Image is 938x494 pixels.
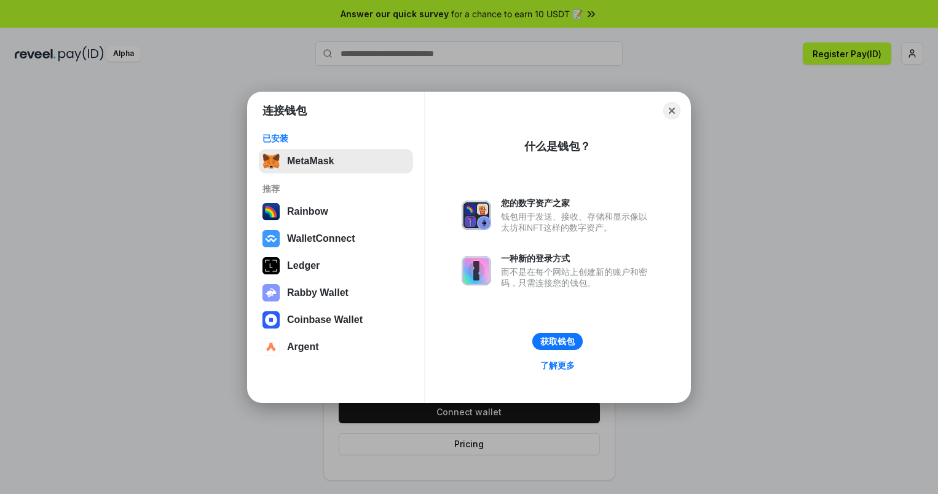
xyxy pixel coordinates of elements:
img: svg+xml,%3Csvg%20xmlns%3D%22http%3A%2F%2Fwww.w3.org%2F2000%2Fsvg%22%20fill%3D%22none%22%20viewBox... [462,256,491,285]
button: Ledger [259,253,413,278]
div: Rainbow [287,206,328,217]
img: svg+xml,%3Csvg%20width%3D%2228%22%20height%3D%2228%22%20viewBox%3D%220%200%2028%2028%22%20fill%3D... [262,230,280,247]
div: 您的数字资产之家 [501,197,653,209]
div: 已安装 [262,133,409,144]
button: Argent [259,335,413,359]
div: 一种新的登录方式 [501,253,653,264]
img: svg+xml,%3Csvg%20xmlns%3D%22http%3A%2F%2Fwww.w3.org%2F2000%2Fsvg%22%20fill%3D%22none%22%20viewBox... [462,201,491,230]
button: Rainbow [259,199,413,224]
button: Rabby Wallet [259,281,413,305]
div: 推荐 [262,183,409,194]
div: 什么是钱包？ [524,139,591,154]
div: 了解更多 [540,360,575,371]
img: svg+xml,%3Csvg%20width%3D%22120%22%20height%3D%22120%22%20viewBox%3D%220%200%20120%20120%22%20fil... [262,203,280,220]
div: WalletConnect [287,233,355,244]
div: 钱包用于发送、接收、存储和显示像以太坊和NFT这样的数字资产。 [501,211,653,233]
div: 而不是在每个网站上创建新的账户和密码，只需连接您的钱包。 [501,266,653,289]
div: Rabby Wallet [287,287,349,298]
button: WalletConnect [259,226,413,251]
img: svg+xml,%3Csvg%20fill%3D%22none%22%20height%3D%2233%22%20viewBox%3D%220%200%2035%2033%22%20width%... [262,153,280,170]
img: svg+xml,%3Csvg%20xmlns%3D%22http%3A%2F%2Fwww.w3.org%2F2000%2Fsvg%22%20width%3D%2228%22%20height%3... [262,257,280,274]
div: 获取钱包 [540,336,575,347]
img: svg+xml,%3Csvg%20xmlns%3D%22http%3A%2F%2Fwww.w3.org%2F2000%2Fsvg%22%20fill%3D%22none%22%20viewBox... [262,284,280,301]
button: MetaMask [259,149,413,173]
button: Close [663,102,680,119]
div: Ledger [287,260,320,271]
div: Coinbase Wallet [287,314,363,325]
a: 了解更多 [533,357,582,373]
img: svg+xml,%3Csvg%20width%3D%2228%22%20height%3D%2228%22%20viewBox%3D%220%200%2028%2028%22%20fill%3D... [262,338,280,356]
h1: 连接钱包 [262,103,307,118]
button: Coinbase Wallet [259,308,413,332]
div: MetaMask [287,156,334,167]
img: svg+xml,%3Csvg%20width%3D%2228%22%20height%3D%2228%22%20viewBox%3D%220%200%2028%2028%22%20fill%3D... [262,311,280,329]
button: 获取钱包 [532,333,583,350]
div: Argent [287,341,319,353]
